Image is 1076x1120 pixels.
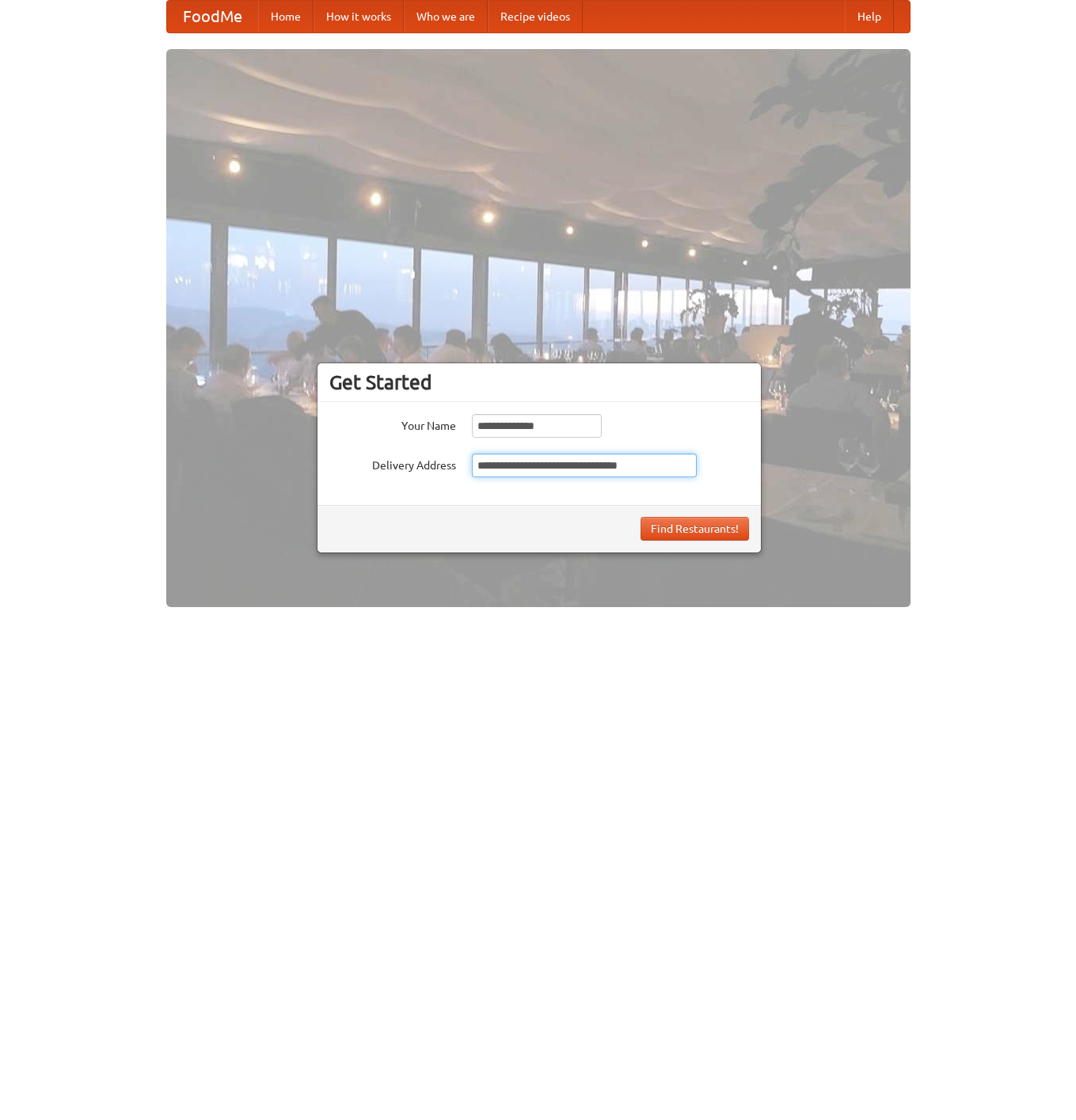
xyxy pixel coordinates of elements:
label: Your Name [329,414,456,434]
a: Recipe videos [488,1,583,32]
a: Help [845,1,894,32]
a: Home [258,1,314,32]
button: Find Restaurants! [641,517,749,541]
a: How it works [314,1,404,32]
h3: Get Started [329,370,749,394]
a: FoodMe [167,1,258,32]
label: Delivery Address [329,454,456,473]
a: Who we are [404,1,488,32]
